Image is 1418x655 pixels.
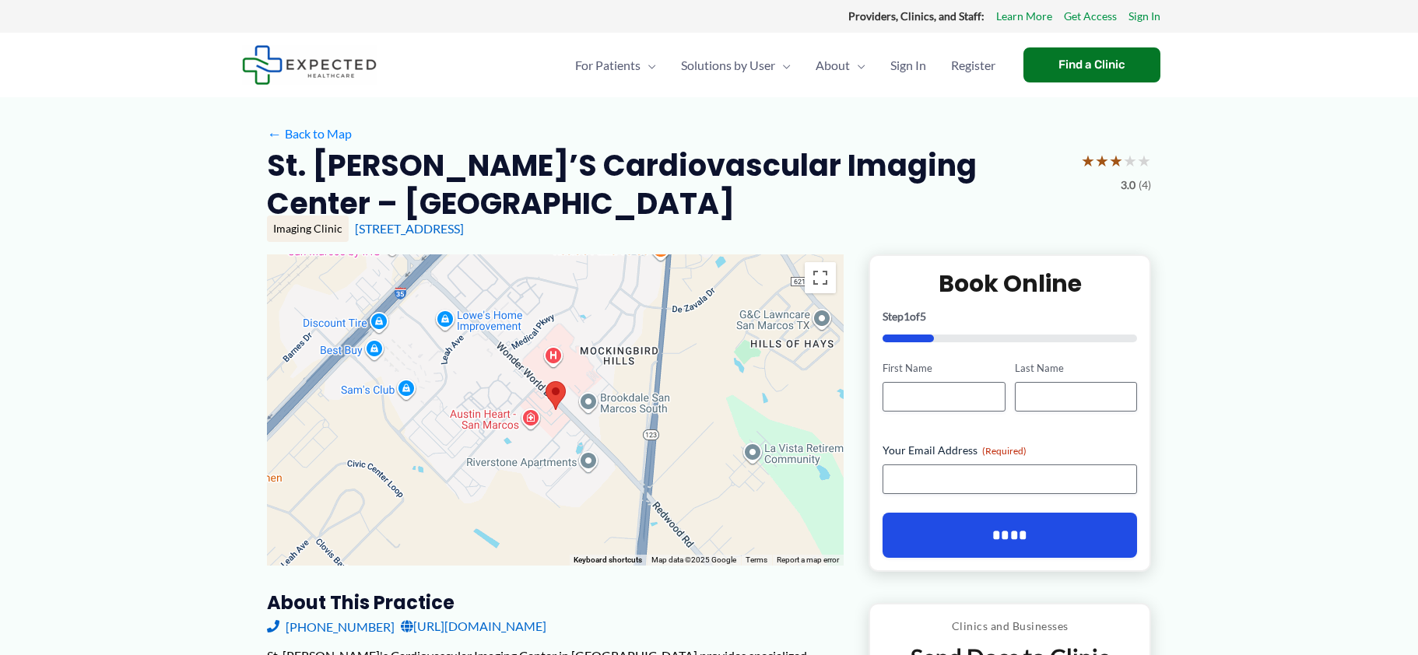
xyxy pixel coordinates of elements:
a: Terms (opens in new tab) [746,555,767,564]
p: Clinics and Businesses [882,616,1138,636]
span: 3.0 [1121,175,1135,195]
span: Map data ©2025 Google [651,555,736,564]
a: Find a Clinic [1023,47,1160,82]
img: Expected Healthcare Logo - side, dark font, small [242,45,377,85]
label: Your Email Address [883,443,1137,458]
h3: About this practice [267,590,844,615]
span: ★ [1095,146,1109,175]
h2: St. [PERSON_NAME]’s Cardiovascular Imaging Center – [GEOGRAPHIC_DATA] [267,146,1069,223]
span: ★ [1137,146,1151,175]
div: Imaging Clinic [267,215,349,242]
span: Menu Toggle [641,38,656,93]
span: ★ [1123,146,1137,175]
label: First Name [883,361,1005,376]
span: Sign In [890,38,926,93]
span: Solutions by User [681,38,775,93]
a: Solutions by UserMenu Toggle [669,38,803,93]
span: ★ [1081,146,1095,175]
span: For Patients [575,38,641,93]
button: Toggle fullscreen view [805,262,836,293]
a: Open this area in Google Maps (opens a new window) [271,545,322,566]
span: 1 [904,310,910,323]
nav: Primary Site Navigation [563,38,1008,93]
a: ←Back to Map [267,122,352,145]
h2: Book Online [883,268,1137,299]
a: For PatientsMenu Toggle [563,38,669,93]
a: Learn More [996,6,1052,26]
a: [URL][DOMAIN_NAME] [401,615,546,638]
a: Report a map error [777,555,839,564]
span: Menu Toggle [850,38,865,93]
a: [STREET_ADDRESS] [355,221,464,236]
a: Sign In [1128,6,1160,26]
span: About [816,38,850,93]
span: Menu Toggle [775,38,791,93]
img: Google [271,545,322,566]
p: Step of [883,311,1137,322]
a: Register [939,38,1008,93]
span: (Required) [982,445,1027,457]
span: (4) [1139,175,1151,195]
a: [PHONE_NUMBER] [267,615,395,638]
strong: Providers, Clinics, and Staff: [848,9,985,23]
a: AboutMenu Toggle [803,38,878,93]
label: Last Name [1015,361,1137,376]
span: ← [267,126,282,141]
span: ★ [1109,146,1123,175]
a: Get Access [1064,6,1117,26]
span: 5 [920,310,926,323]
a: Sign In [878,38,939,93]
button: Keyboard shortcuts [574,555,642,566]
span: Register [951,38,995,93]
